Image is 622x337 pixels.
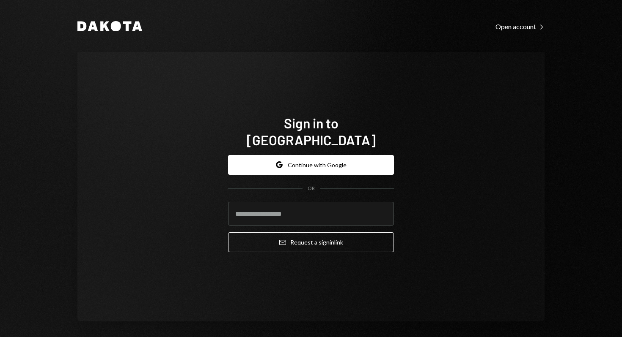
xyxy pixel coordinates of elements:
[228,232,394,252] button: Request a signinlink
[308,185,315,192] div: OR
[228,114,394,148] h1: Sign in to [GEOGRAPHIC_DATA]
[495,22,545,31] a: Open account
[228,155,394,175] button: Continue with Google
